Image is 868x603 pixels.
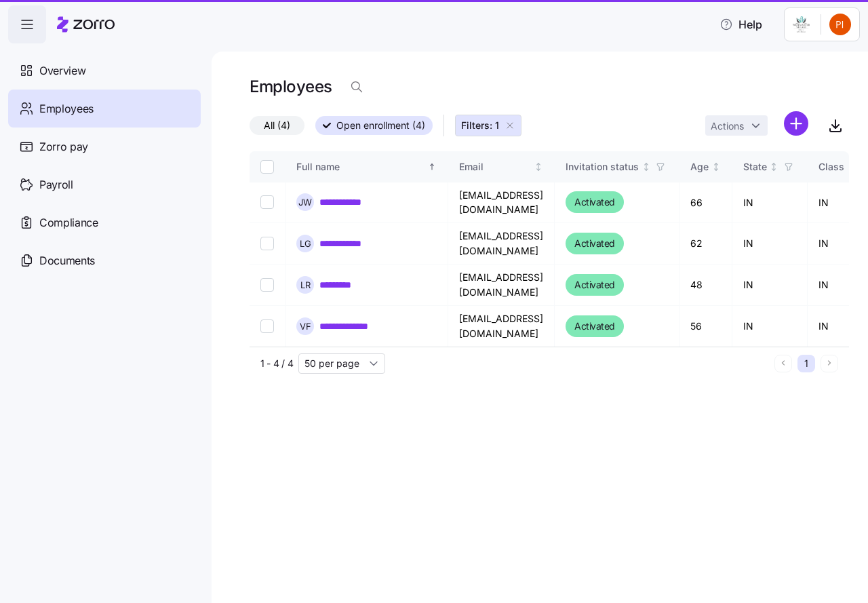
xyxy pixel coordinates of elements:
[300,281,311,290] span: L R
[8,241,201,279] a: Documents
[455,115,521,136] button: Filters: 1
[818,159,844,174] div: Class
[8,52,201,90] a: Overview
[555,151,679,182] th: Invitation statusNot sorted
[8,166,201,203] a: Payroll
[39,138,88,155] span: Zorro pay
[679,223,732,265] td: 62
[39,62,85,79] span: Overview
[260,237,274,250] input: Select record 2
[793,16,810,33] img: Employer logo
[709,11,773,38] button: Help
[690,159,709,174] div: Age
[298,198,312,207] span: J W
[679,151,732,182] th: AgeNot sorted
[296,159,425,174] div: Full name
[461,119,499,132] span: Filters: 1
[711,162,721,172] div: Not sorted
[260,195,274,209] input: Select record 1
[574,235,615,252] span: Activated
[797,355,815,372] button: 1
[300,322,311,331] span: V F
[39,176,73,193] span: Payroll
[774,355,792,372] button: Previous page
[679,182,732,223] td: 66
[534,162,543,172] div: Not sorted
[336,117,425,134] span: Open enrollment (4)
[448,151,555,182] th: EmailNot sorted
[821,355,838,372] button: Next page
[769,162,778,172] div: Not sorted
[448,182,555,223] td: [EMAIL_ADDRESS][DOMAIN_NAME]
[448,223,555,265] td: [EMAIL_ADDRESS][DOMAIN_NAME]
[39,214,98,231] span: Compliance
[679,265,732,306] td: 48
[39,252,95,269] span: Documents
[260,319,274,333] input: Select record 4
[829,14,851,35] img: 24d6825ccf4887a4818050cadfd93e6d
[260,357,293,370] span: 1 - 4 / 4
[260,278,274,292] input: Select record 3
[711,121,744,131] span: Actions
[719,16,762,33] span: Help
[8,90,201,128] a: Employees
[300,239,311,248] span: L G
[679,306,732,347] td: 56
[732,265,808,306] td: IN
[732,223,808,265] td: IN
[285,151,448,182] th: Full nameSorted ascending
[732,151,808,182] th: StateNot sorted
[784,111,808,136] svg: add icon
[732,306,808,347] td: IN
[260,160,274,174] input: Select all records
[8,128,201,166] a: Zorro pay
[427,162,437,172] div: Sorted ascending
[250,76,332,97] h1: Employees
[8,203,201,241] a: Compliance
[566,159,639,174] div: Invitation status
[448,265,555,306] td: [EMAIL_ADDRESS][DOMAIN_NAME]
[264,117,290,134] span: All (4)
[574,277,615,293] span: Activated
[642,162,651,172] div: Not sorted
[459,159,532,174] div: Email
[846,162,856,172] div: Not sorted
[574,194,615,210] span: Activated
[39,100,94,117] span: Employees
[743,159,767,174] div: State
[574,318,615,334] span: Activated
[705,115,768,136] button: Actions
[448,306,555,347] td: [EMAIL_ADDRESS][DOMAIN_NAME]
[732,182,808,223] td: IN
